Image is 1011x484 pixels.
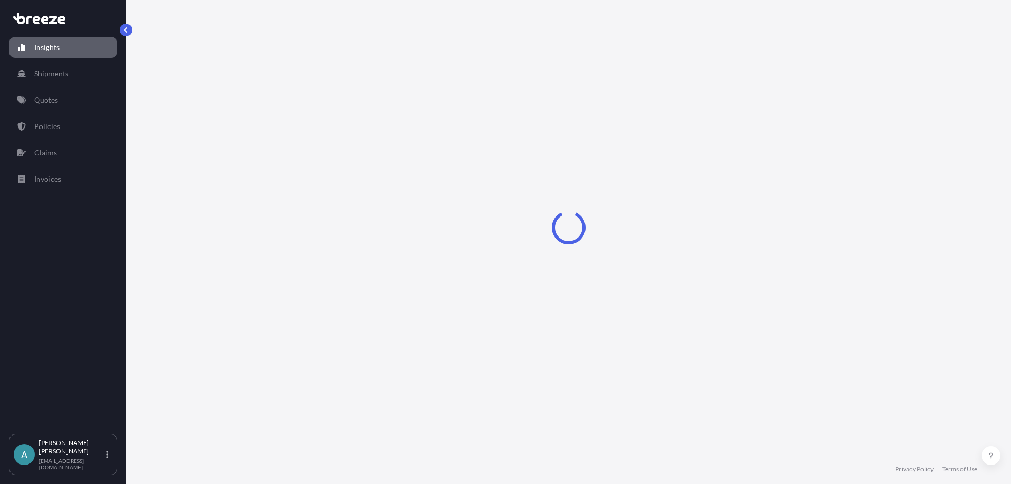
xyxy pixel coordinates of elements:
[9,116,117,137] a: Policies
[942,465,977,473] a: Terms of Use
[34,174,61,184] p: Invoices
[34,121,60,132] p: Policies
[34,147,57,158] p: Claims
[34,95,58,105] p: Quotes
[9,142,117,163] a: Claims
[39,458,104,470] p: [EMAIL_ADDRESS][DOMAIN_NAME]
[9,63,117,84] a: Shipments
[9,169,117,190] a: Invoices
[9,37,117,58] a: Insights
[895,465,934,473] a: Privacy Policy
[34,68,68,79] p: Shipments
[21,449,27,460] span: A
[39,439,104,456] p: [PERSON_NAME] [PERSON_NAME]
[9,90,117,111] a: Quotes
[34,42,60,53] p: Insights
